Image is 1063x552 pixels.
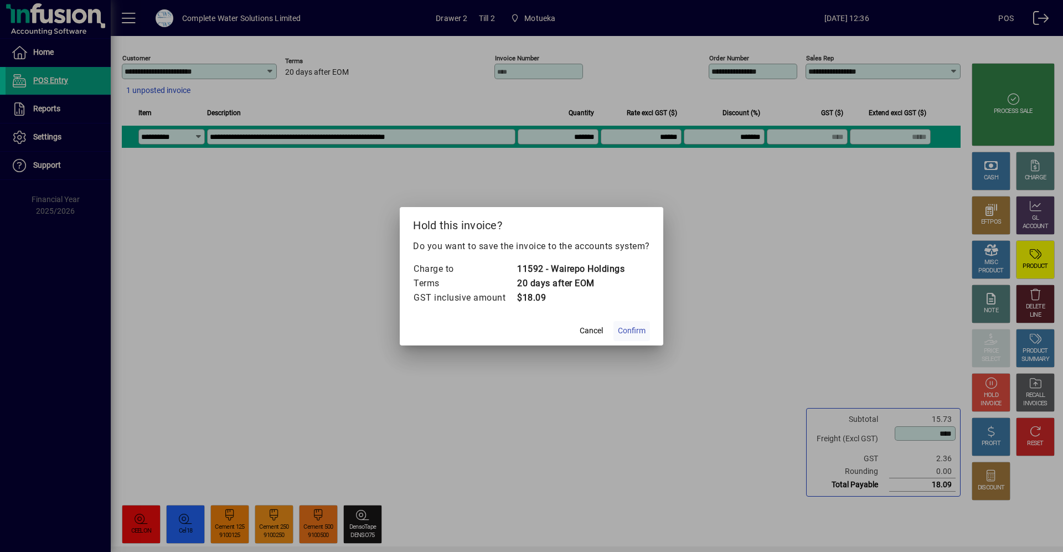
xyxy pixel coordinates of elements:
h2: Hold this invoice? [400,207,663,239]
p: Do you want to save the invoice to the accounts system? [413,240,650,253]
span: Cancel [580,325,603,337]
span: Confirm [618,325,646,337]
td: Terms [413,276,517,291]
td: Charge to [413,262,517,276]
button: Confirm [613,321,650,341]
td: 20 days after EOM [517,276,625,291]
td: $18.09 [517,291,625,305]
button: Cancel [574,321,609,341]
td: GST inclusive amount [413,291,517,305]
td: 11592 - Wairepo Holdings [517,262,625,276]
